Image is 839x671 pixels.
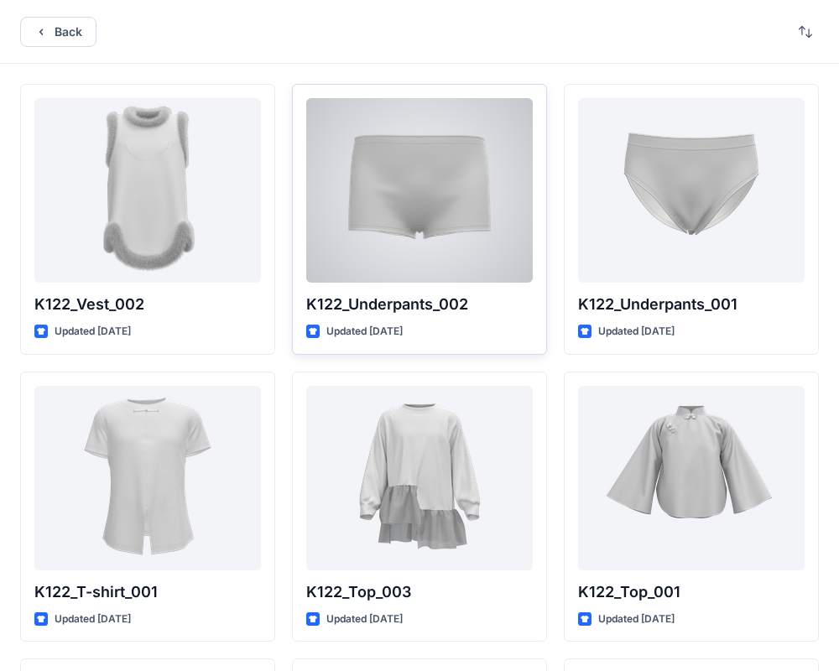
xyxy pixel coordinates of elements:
p: K122_Underpants_002 [306,293,533,316]
a: K122_Underpants_001 [578,98,805,283]
p: Updated [DATE] [598,611,675,628]
p: K122_Top_003 [306,580,533,604]
button: Back [20,17,96,47]
p: Updated [DATE] [55,323,131,341]
p: K122_T-shirt_001 [34,580,261,604]
a: K122_T-shirt_001 [34,386,261,570]
p: Updated [DATE] [55,611,131,628]
a: K122_Vest_002 [34,98,261,283]
p: K122_Vest_002 [34,293,261,316]
p: K122_Top_001 [578,580,805,604]
p: Updated [DATE] [326,323,403,341]
p: Updated [DATE] [598,323,675,341]
a: K122_Underpants_002 [306,98,533,283]
a: K122_Top_003 [306,386,533,570]
p: K122_Underpants_001 [578,293,805,316]
p: Updated [DATE] [326,611,403,628]
a: K122_Top_001 [578,386,805,570]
